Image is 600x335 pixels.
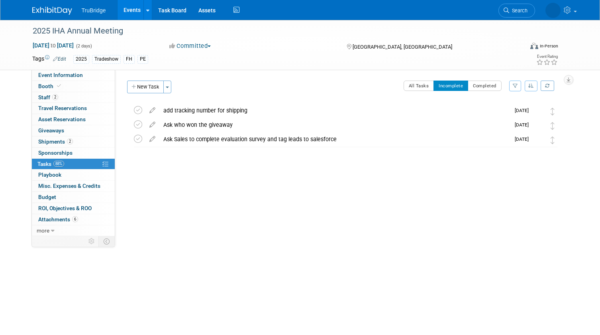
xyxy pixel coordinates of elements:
span: Search [509,8,527,14]
a: Search [498,4,535,18]
button: All Tasks [404,81,434,91]
div: add tracking number for shipping [159,104,510,117]
span: (2 days) [75,43,92,49]
span: Misc. Expenses & Credits [38,183,100,189]
a: edit [145,107,159,114]
a: edit [145,136,159,143]
span: Tasks [37,161,64,167]
div: Tradeshow [92,55,121,63]
div: Ask Sales to complete evaluation survey and tag leads to salesforce [159,132,510,146]
a: Playbook [32,169,115,180]
img: Marg Louwagie [533,120,543,131]
button: Committed [167,42,214,50]
span: more [37,227,49,234]
img: Format-Inperson.png [530,43,538,49]
a: Giveaways [32,125,115,136]
span: ROI, Objectives & ROO [38,205,92,211]
span: [DATE] [515,108,533,113]
a: Staff2 [32,92,115,103]
span: Booth [38,83,63,89]
button: Completed [468,81,502,91]
a: Refresh [541,81,554,91]
span: [DATE] [515,122,533,128]
a: ROI, Objectives & ROO [32,203,115,214]
td: Tags [32,55,66,64]
span: Budget [38,194,56,200]
i: Move task [551,108,555,115]
span: Playbook [38,171,61,178]
span: 2 [67,138,73,144]
span: [DATE] [DATE] [32,42,74,49]
a: Shipments2 [32,136,115,147]
span: Giveaways [38,127,64,134]
span: Event Information [38,72,83,78]
span: 6 [72,216,78,222]
div: In-Person [539,43,558,49]
span: TruBridge [82,7,106,14]
a: Asset Reservations [32,114,115,125]
div: 2025 IHA Annual Meeting [30,24,514,38]
span: [GEOGRAPHIC_DATA], [GEOGRAPHIC_DATA] [353,44,452,50]
span: Shipments [38,138,73,145]
img: Marg Louwagie [533,106,543,116]
span: Attachments [38,216,78,223]
a: Edit [53,56,66,62]
a: edit [145,121,159,128]
a: Budget [32,192,115,203]
a: Event Information [32,70,115,81]
i: Booth reservation complete [57,84,61,88]
i: Move task [551,122,555,130]
div: 2025 [73,55,89,63]
button: New Task [127,81,164,93]
a: Travel Reservations [32,103,115,114]
button: Incomplete [433,81,468,91]
a: Booth [32,81,115,92]
img: ExhibitDay [32,7,72,15]
td: Toggle Event Tabs [98,236,115,246]
div: Ask who won the giveaway [159,118,510,132]
a: Sponsorships [32,148,115,158]
a: Attachments6 [32,214,115,225]
div: PE [137,55,148,63]
span: Sponsorships [38,150,73,156]
div: Event Rating [536,55,558,59]
a: Tasks88% [32,159,115,169]
a: more [32,225,115,236]
div: FH [124,55,135,63]
i: Move task [551,136,555,144]
span: Staff [38,94,58,100]
span: [DATE] [515,136,533,142]
span: Asset Reservations [38,116,86,122]
span: Travel Reservations [38,105,87,111]
td: Personalize Event Tab Strip [85,236,99,246]
a: Misc. Expenses & Credits [32,181,115,191]
img: Marg Louwagie [545,3,561,18]
span: to [49,42,57,49]
img: Marg Louwagie [533,135,543,145]
span: 2 [52,94,58,100]
span: 88% [53,161,64,167]
div: Event Format [480,41,558,53]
